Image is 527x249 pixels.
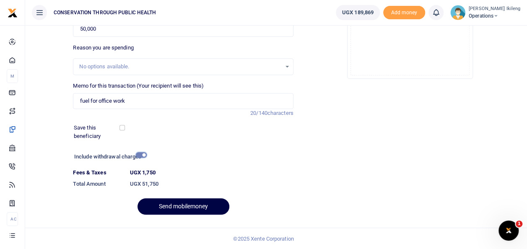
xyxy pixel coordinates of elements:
[138,198,229,215] button: Send mobilemoney
[332,5,383,20] li: Wallet ballance
[74,124,121,140] label: Save this beneficiary
[79,62,281,71] div: No options available.
[70,169,126,177] dt: Fees & Taxes
[8,8,18,18] img: logo-small
[469,5,520,13] small: [PERSON_NAME] Ikileng
[73,21,293,37] input: UGX
[383,6,425,20] span: Add money
[450,5,465,20] img: profile-user
[130,169,156,177] label: UGX 1,750
[383,9,425,15] a: Add money
[469,12,520,20] span: Operations
[267,110,293,116] span: characters
[383,6,425,20] li: Toup your wallet
[74,153,143,160] h6: Include withdrawal charges
[336,5,380,20] a: UGX 189,869
[50,9,159,16] span: CONSERVATION THROUGH PUBLIC HEALTH
[73,181,123,187] h6: Total Amount
[73,82,204,90] label: Memo for this transaction (Your recipient will see this)
[7,212,18,226] li: Ac
[498,220,519,241] iframe: Intercom live chat
[73,44,133,52] label: Reason you are spending
[73,93,293,109] input: Enter extra information
[250,110,267,116] span: 20/140
[450,5,520,20] a: profile-user [PERSON_NAME] Ikileng Operations
[342,8,374,17] span: UGX 189,869
[516,220,522,227] span: 1
[8,9,18,16] a: logo-small logo-large logo-large
[7,69,18,83] li: M
[130,181,293,187] h6: UGX 51,750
